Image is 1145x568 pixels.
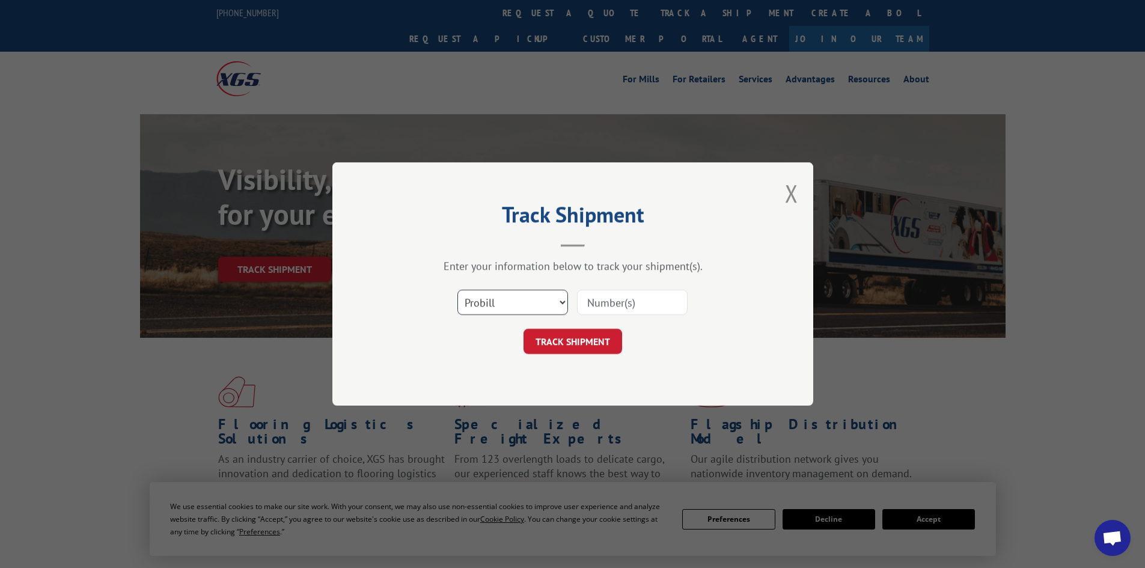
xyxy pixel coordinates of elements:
h2: Track Shipment [392,206,753,229]
div: Enter your information below to track your shipment(s). [392,259,753,273]
div: Open chat [1095,520,1131,556]
button: TRACK SHIPMENT [524,329,622,354]
button: Close modal [785,177,798,209]
input: Number(s) [577,290,688,315]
